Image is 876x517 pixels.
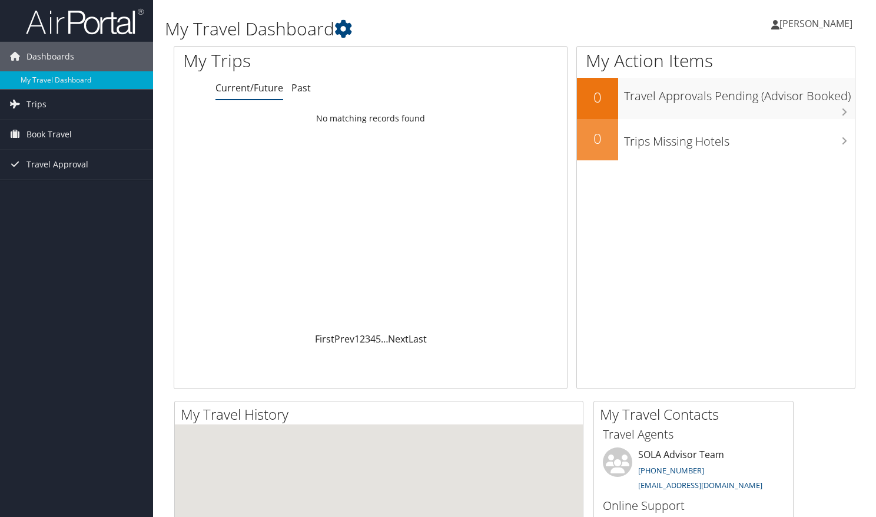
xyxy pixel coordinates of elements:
h1: My Action Items [577,48,855,73]
h3: Travel Agents [603,426,784,443]
span: Travel Approval [26,150,88,179]
a: 1 [354,332,360,345]
a: First [315,332,334,345]
a: 0Trips Missing Hotels [577,119,855,160]
h1: My Trips [183,48,394,73]
a: 4 [370,332,376,345]
a: 0Travel Approvals Pending (Advisor Booked) [577,78,855,119]
a: Last [409,332,427,345]
span: Dashboards [26,42,74,71]
a: Past [291,81,311,94]
img: airportal-logo.png [26,8,144,35]
a: 2 [360,332,365,345]
h1: My Travel Dashboard [165,17,631,41]
li: SOLA Advisor Team [597,447,790,496]
a: Current/Future [215,81,283,94]
a: 3 [365,332,370,345]
h2: My Travel Contacts [600,404,793,424]
h2: 0 [577,87,618,107]
span: Trips [26,90,47,119]
a: [PHONE_NUMBER] [638,465,704,476]
a: Prev [334,332,354,345]
h2: My Travel History [181,404,583,424]
span: … [381,332,388,345]
h2: 0 [577,129,618,149]
a: [EMAIL_ADDRESS][DOMAIN_NAME] [638,480,762,490]
a: Next [388,332,409,345]
span: [PERSON_NAME] [779,17,852,30]
a: 5 [376,332,381,345]
td: No matching records found [174,108,567,129]
a: [PERSON_NAME] [771,6,864,41]
h3: Online Support [603,498,784,514]
span: Book Travel [26,120,72,149]
h3: Travel Approvals Pending (Advisor Booked) [624,82,855,104]
h3: Trips Missing Hotels [624,127,855,150]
